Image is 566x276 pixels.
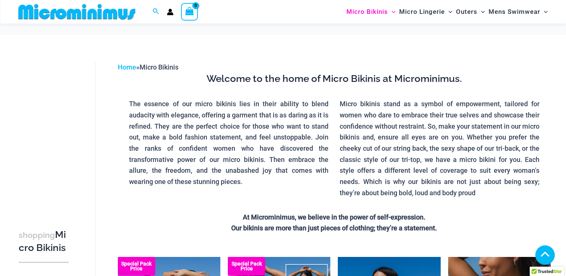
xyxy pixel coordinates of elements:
iframe: TrustedSite Certified [19,56,86,205]
a: Micro BikinisMenu ToggleMenu Toggle [345,2,397,21]
a: View Shopping Cart, empty [181,3,198,20]
span: Micro Bikinis [140,63,178,71]
span: Mens Swimwear [489,2,540,21]
b: Special Pack Price [228,261,265,271]
a: Home [118,63,136,71]
nav: Site Navigation [343,1,551,22]
strong: At Microminimus, we believe in the power of self-expression. [243,213,425,221]
a: Micro LingerieMenu ToggleMenu Toggle [397,2,454,21]
span: Micro Lingerie [399,2,445,21]
span: Menu Toggle [540,2,548,21]
h3: Welcome to the home of Micro Bikinis at Microminimus. [123,73,545,85]
a: Account icon link [167,9,174,15]
a: OutersMenu ToggleMenu Toggle [454,2,487,21]
b: Special Pack Price [118,261,155,271]
span: Menu Toggle [477,2,485,21]
span: shopping [19,230,55,240]
span: Menu Toggle [445,2,452,21]
p: The essence of our micro bikinis lies in their ability to blend audacity with elegance, offering ... [129,98,329,187]
span: Outers [456,2,477,21]
span: » [118,63,178,71]
img: MM SHOP LOGO FLAT [15,3,138,20]
span: Menu Toggle [388,2,395,21]
a: Search icon link [153,7,159,16]
span: Micro Bikinis [346,2,388,21]
h3: Micro Bikinis [19,229,69,254]
strong: Our bikinis are more than just pieces of clothing; they’re a statement. [231,224,437,232]
a: Mens SwimwearMenu ToggleMenu Toggle [487,2,550,21]
p: Micro bikinis stand as a symbol of empowerment, tailored for women who dare to embrace their true... [340,98,539,198]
